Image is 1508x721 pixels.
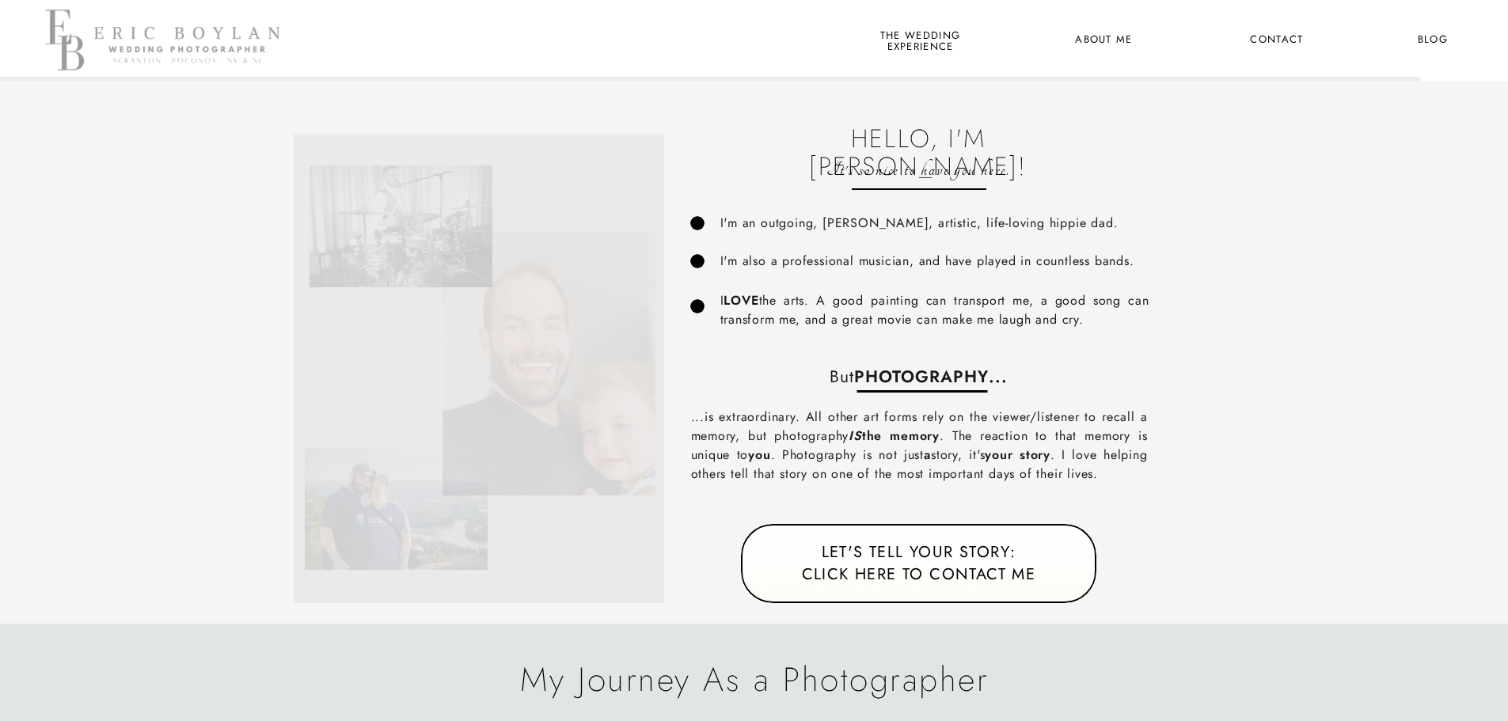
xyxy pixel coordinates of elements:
p: I the arts. A good painting can transport me, a good song can transform me, and a great movie can... [720,291,1149,329]
p: ...is extraordinary. All other art forms rely on the viewer/listener to recall a memory, but phot... [691,408,1148,488]
a: Blog [1404,30,1462,51]
a: Contact [1248,30,1306,51]
a: the wedding experience [877,30,963,51]
p: ... [697,365,1141,384]
b: LOVE [724,291,758,309]
h1: Hello, I'm [PERSON_NAME]! [809,125,1028,150]
b: a [924,446,931,464]
p: I'm also a professional musician, and have played in countless bands. [720,252,1154,271]
b: your story [985,446,1050,464]
p: It's so nice to have you here. [809,158,1028,183]
span: But [830,365,854,389]
b: PHOTOGRAPHY [854,365,990,389]
a: About Me [1065,30,1142,51]
h2: My Journey As a Photographer [372,660,1138,697]
p: I'm an outgoing, [PERSON_NAME], artistic, life-loving hippie dad. [720,214,1221,232]
b: the memory [849,427,940,445]
a: Let's tell your story:Click here to Contact me [784,541,1054,586]
b: you [748,446,770,464]
i: IS [849,427,862,445]
nav: Let's tell your story: Click here to Contact me [784,541,1054,586]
